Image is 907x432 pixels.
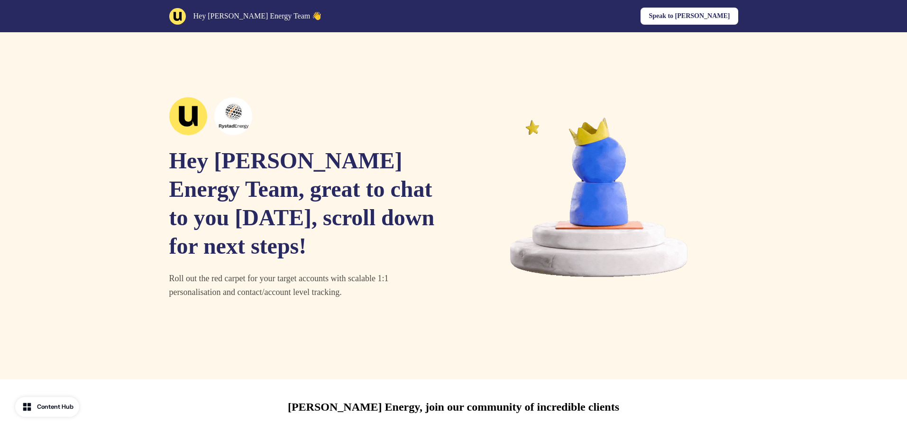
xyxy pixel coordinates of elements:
button: Content Hub [15,397,79,417]
span: Hey [PERSON_NAME] Energy Team, great to chat to you [DATE], scroll down for next steps! [169,148,435,258]
span: Roll out the red carpet for your target accounts with scalable 1:1 personalisation and contact/ac... [169,274,389,297]
div: Content Hub [37,402,73,412]
p: Hey [PERSON_NAME] Energy Team 👋 [193,10,322,22]
a: Speak to [PERSON_NAME] [641,8,738,25]
p: [PERSON_NAME] Energy, join our community of incredible clients [288,398,619,415]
